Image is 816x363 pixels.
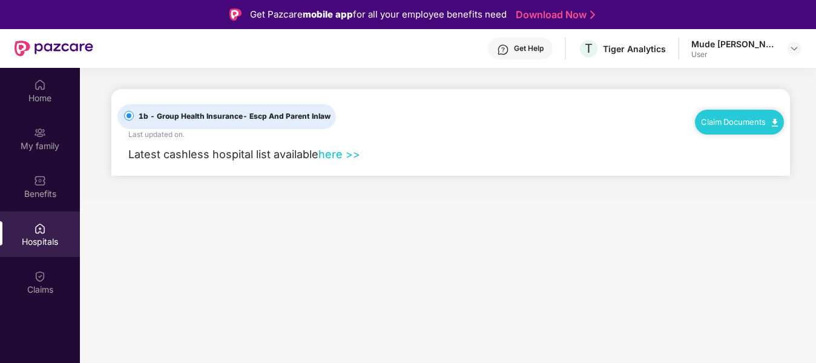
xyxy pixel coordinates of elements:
[497,44,509,56] img: svg+xml;base64,PHN2ZyBpZD0iSGVscC0zMngzMiIgeG1sbnM9Imh0dHA6Ly93d3cudzMub3JnLzIwMDAvc3ZnIiB3aWR0aD...
[318,148,360,161] a: here >>
[789,44,799,53] img: svg+xml;base64,PHN2ZyBpZD0iRHJvcGRvd24tMzJ4MzIiIHhtbG5zPSJodHRwOi8vd3d3LnczLm9yZy8yMDAwL3N2ZyIgd2...
[34,79,46,91] img: svg+xml;base64,PHN2ZyBpZD0iSG9tZSIgeG1sbnM9Imh0dHA6Ly93d3cudzMub3JnLzIwMDAvc3ZnIiB3aWR0aD0iMjAiIG...
[243,112,331,121] span: - Escp And Parent Inlaw
[229,8,242,21] img: Logo
[34,222,46,235] img: svg+xml;base64,PHN2ZyBpZD0iSG9zcGl0YWxzIiB4bWxucz0iaHR0cDovL3d3dy53My5vcmcvMjAwMC9zdmciIHdpZHRoPS...
[134,111,335,122] span: 1b - Group Health Insurance
[603,43,666,55] div: Tiger Analytics
[303,8,353,20] strong: mobile app
[691,50,776,59] div: User
[128,148,318,161] span: Latest cashless hospital list available
[34,127,46,139] img: svg+xml;base64,PHN2ZyB3aWR0aD0iMjAiIGhlaWdodD0iMjAiIHZpZXdCb3g9IjAgMCAyMCAyMCIgZmlsbD0ibm9uZSIgeG...
[516,8,591,21] a: Download Now
[772,119,778,127] img: svg+xml;base64,PHN2ZyB4bWxucz0iaHR0cDovL3d3dy53My5vcmcvMjAwMC9zdmciIHdpZHRoPSIxMC40IiBoZWlnaHQ9Ij...
[590,8,595,21] img: Stroke
[514,44,544,53] div: Get Help
[691,38,776,50] div: Mude [PERSON_NAME]
[701,117,778,127] a: Claim Documents
[128,129,185,140] div: Last updated on .
[585,41,593,56] span: T
[250,7,507,22] div: Get Pazcare for all your employee benefits need
[34,270,46,282] img: svg+xml;base64,PHN2ZyBpZD0iQ2xhaW0iIHhtbG5zPSJodHRwOi8vd3d3LnczLm9yZy8yMDAwL3N2ZyIgd2lkdGg9IjIwIi...
[15,41,93,56] img: New Pazcare Logo
[34,175,46,187] img: svg+xml;base64,PHN2ZyBpZD0iQmVuZWZpdHMiIHhtbG5zPSJodHRwOi8vd3d3LnczLm9yZy8yMDAwL3N2ZyIgd2lkdGg9Ij...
